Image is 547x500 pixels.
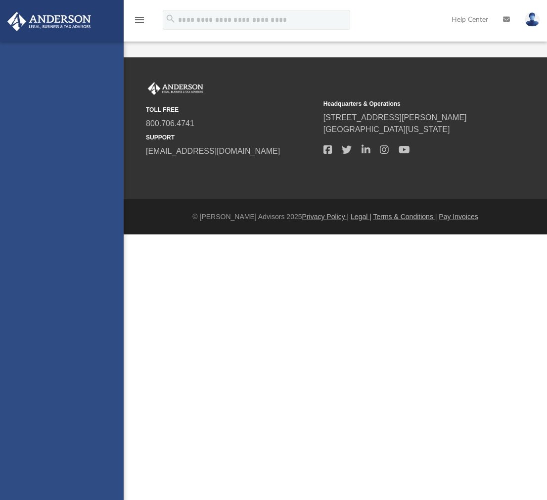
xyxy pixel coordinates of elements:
[323,113,467,122] a: [STREET_ADDRESS][PERSON_NAME]
[525,12,540,27] img: User Pic
[302,213,349,221] a: Privacy Policy |
[146,105,317,114] small: TOLL FREE
[146,82,205,95] img: Anderson Advisors Platinum Portal
[134,19,145,26] a: menu
[373,213,437,221] a: Terms & Conditions |
[146,119,194,128] a: 800.706.4741
[124,212,547,222] div: © [PERSON_NAME] Advisors 2025
[146,147,280,155] a: [EMAIL_ADDRESS][DOMAIN_NAME]
[439,213,478,221] a: Pay Invoices
[146,133,317,142] small: SUPPORT
[165,13,176,24] i: search
[134,14,145,26] i: menu
[351,213,371,221] a: Legal |
[323,99,494,108] small: Headquarters & Operations
[4,12,94,31] img: Anderson Advisors Platinum Portal
[323,125,450,134] a: [GEOGRAPHIC_DATA][US_STATE]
